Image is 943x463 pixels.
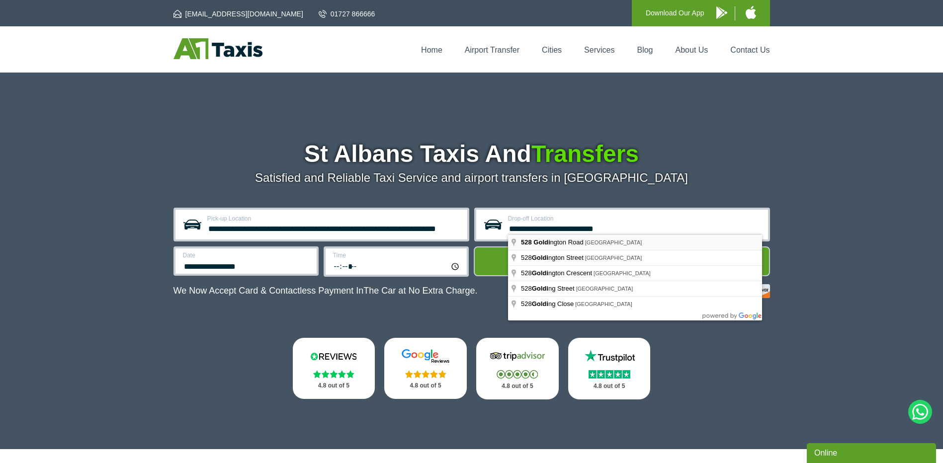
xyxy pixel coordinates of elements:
a: Airport Transfer [465,46,519,54]
a: Contact Us [730,46,770,54]
span: 528 ngton Crescent [521,269,594,277]
img: A1 Taxis Android App [716,6,727,19]
button: Get Quote [474,246,770,276]
a: Trustpilot Stars 4.8 out of 5 [568,338,651,399]
h1: St Albans Taxis And [173,142,770,166]
a: Cities [542,46,562,54]
p: 4.8 out of 5 [395,380,456,392]
span: Transfers [531,141,639,167]
img: Trustpilot [580,349,639,364]
span: The Car at No Extra Charge. [363,286,477,296]
span: [GEOGRAPHIC_DATA] [575,301,632,307]
a: Reviews.io Stars 4.8 out of 5 [293,338,375,399]
p: 4.8 out of 5 [487,380,548,392]
img: A1 Taxis St Albans LTD [173,38,262,59]
p: 4.8 out of 5 [304,380,364,392]
span: 528 ngton Street [521,254,585,261]
a: Services [584,46,614,54]
p: Download Our App [646,7,704,19]
span: Goldi [532,254,548,261]
p: 4.8 out of 5 [579,380,640,392]
a: 01727 866666 [319,9,375,19]
span: [GEOGRAPHIC_DATA] [594,270,651,276]
a: Blog [637,46,653,54]
span: 528 ng Street [521,285,576,292]
img: Stars [313,370,354,378]
img: Tripadvisor [488,349,547,364]
img: Stars [497,370,538,379]
label: Pick-up Location [207,216,461,222]
a: About Us [676,46,708,54]
a: Google Stars 4.8 out of 5 [384,338,467,399]
span: [GEOGRAPHIC_DATA] [585,239,642,245]
iframe: chat widget [807,441,938,463]
span: [GEOGRAPHIC_DATA] [576,286,633,292]
span: [GEOGRAPHIC_DATA] [585,255,642,261]
label: Drop-off Location [508,216,762,222]
span: Goldi [532,269,548,277]
img: Stars [405,370,446,378]
span: Goldi [532,285,548,292]
label: Date [183,252,311,258]
img: Stars [589,370,630,379]
img: Google [396,349,455,364]
span: 528 ng Close [521,300,575,308]
img: Reviews.io [304,349,363,364]
p: Satisfied and Reliable Taxi Service and airport transfers in [GEOGRAPHIC_DATA] [173,171,770,185]
a: Tripadvisor Stars 4.8 out of 5 [476,338,559,399]
span: Goldi [533,238,550,246]
span: ngton Road [521,238,585,246]
p: We Now Accept Card & Contactless Payment In [173,286,478,296]
a: Home [421,46,442,54]
a: [EMAIL_ADDRESS][DOMAIN_NAME] [173,9,303,19]
img: A1 Taxis iPhone App [746,6,756,19]
label: Time [333,252,461,258]
span: 528 [521,238,532,246]
span: Goldi [532,300,548,308]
